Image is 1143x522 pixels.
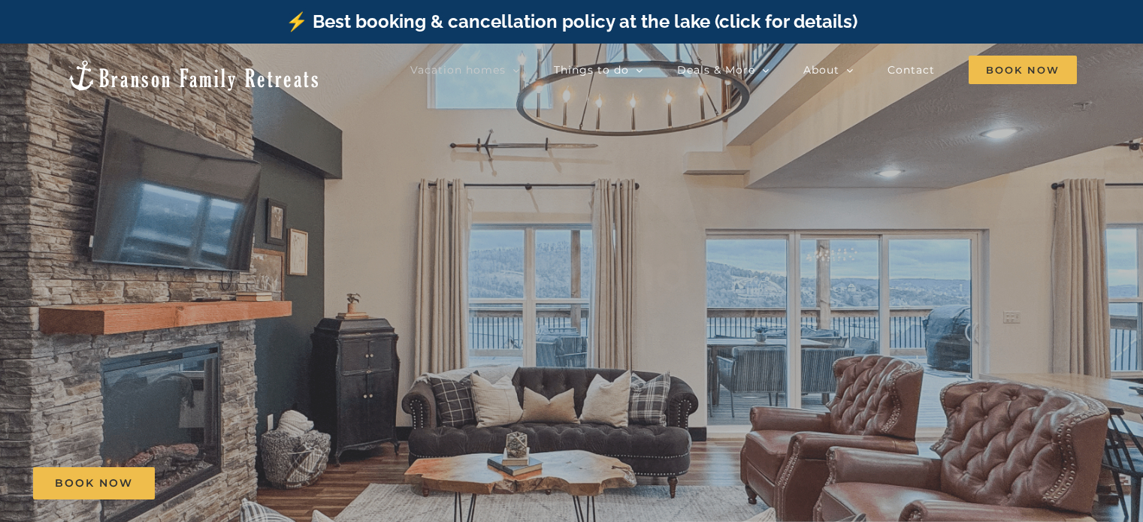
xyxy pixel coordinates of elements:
[554,55,643,85] a: Things to do
[803,65,839,75] span: About
[677,65,755,75] span: Deals & More
[55,477,133,490] span: Book Now
[410,65,506,75] span: Vacation homes
[887,65,935,75] span: Contact
[480,383,663,403] h3: 6 Bedrooms | Sleeps 24
[66,59,321,92] img: Branson Family Retreats Logo
[887,55,935,85] a: Contact
[803,55,854,85] a: About
[410,55,520,85] a: Vacation homes
[554,65,629,75] span: Things to do
[33,467,155,499] a: Book Now
[286,11,857,32] a: ⚡️ Best booking & cancellation policy at the lake (click for details)
[454,240,690,368] b: Highland Retreat
[410,55,1077,85] nav: Main Menu
[969,56,1077,84] span: Book Now
[677,55,770,85] a: Deals & More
